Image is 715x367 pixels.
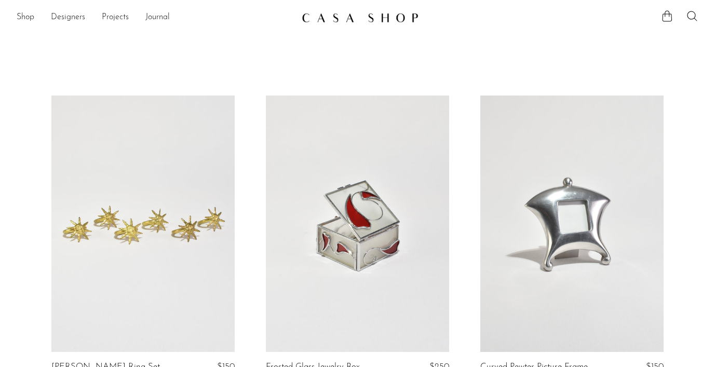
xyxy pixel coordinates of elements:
nav: Desktop navigation [17,9,293,26]
a: Projects [102,11,129,24]
a: Designers [51,11,85,24]
a: Shop [17,11,34,24]
ul: NEW HEADER MENU [17,9,293,26]
a: Journal [145,11,170,24]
